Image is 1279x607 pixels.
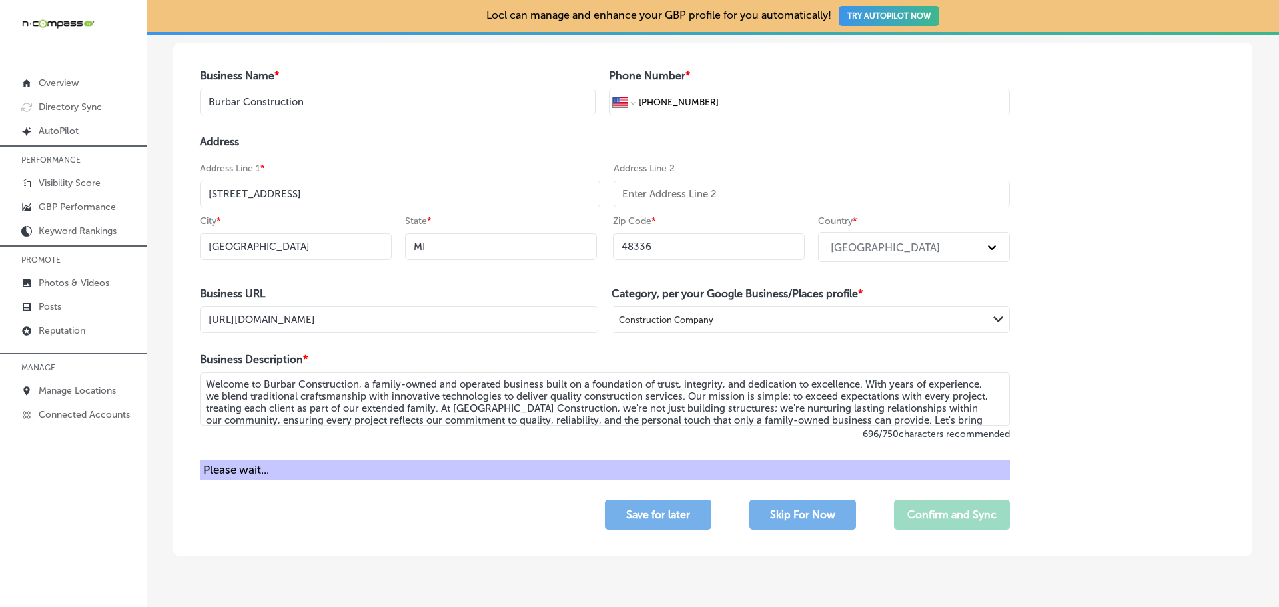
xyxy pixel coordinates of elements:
[613,233,805,260] input: Enter Zip Code
[200,353,1010,366] h4: Business Description
[200,69,596,82] h4: Business Name
[619,315,713,325] div: Construction Company
[39,225,117,237] p: Keyword Rankings
[39,385,116,396] p: Manage Locations
[39,201,116,213] p: GBP Performance
[200,428,1010,440] label: 696 / 750 characters recommended
[818,215,857,227] label: Country
[609,69,1010,82] h4: Phone Number
[200,181,600,207] input: Enter Address Line 1
[39,301,61,312] p: Posts
[39,125,79,137] p: AutoPilot
[831,241,940,253] div: [GEOGRAPHIC_DATA]
[638,89,1006,115] input: Phone number
[39,325,85,336] p: Reputation
[839,6,939,26] button: TRY AUTOPILOT NOW
[21,17,95,30] img: 660ab0bf-5cc7-4cb8-ba1c-48b5ae0f18e60NCTV_CLogo_TV_Black_-500x88.png
[613,215,656,227] label: Zip Code
[200,306,598,333] input: Enter Business URL
[405,215,432,227] label: State
[39,277,109,289] p: Photos & Videos
[200,233,392,260] input: Enter City
[405,233,597,260] input: NY
[200,372,1010,426] textarea: Welcome to Burbar Construction, a family-owned and operated business built on a foundation of tru...
[200,89,596,115] input: Enter Location Name
[200,215,221,227] label: City
[614,163,675,174] label: Address Line 2
[39,101,102,113] p: Directory Sync
[200,163,265,174] label: Address Line 1
[200,287,598,300] h4: Business URL
[614,181,1010,207] input: Enter Address Line 2
[39,409,130,420] p: Connected Accounts
[200,460,1010,480] div: Please wait...
[894,500,1010,530] button: Confirm and Sync
[605,500,711,530] button: Save for later
[39,77,79,89] p: Overview
[749,500,856,530] button: Skip For Now
[612,287,1010,300] h4: Category, per your Google Business/Places profile
[39,177,101,189] p: Visibility Score
[200,135,1010,148] h4: Address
